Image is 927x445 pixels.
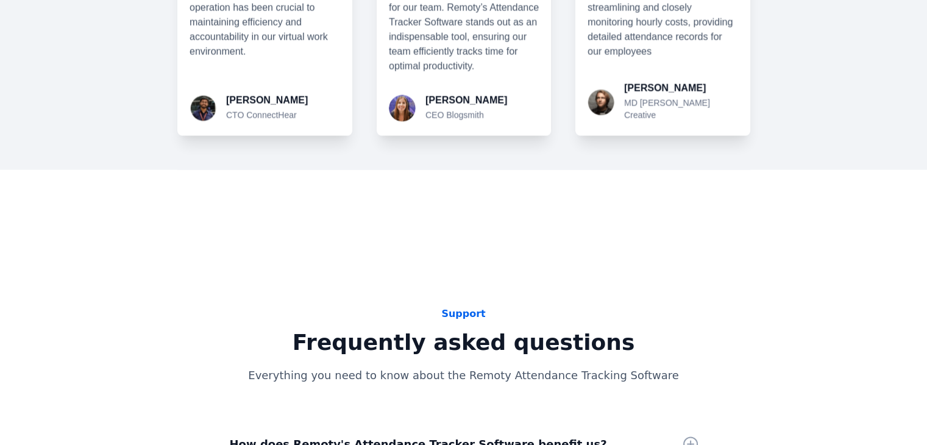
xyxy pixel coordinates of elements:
[230,367,698,383] div: Everything you need to know about the Remoty Attendance Tracking Software
[886,404,915,433] iframe: PLUG_LAUNCHER_SDK
[624,81,738,96] p: [PERSON_NAME]
[226,93,308,108] p: [PERSON_NAME]
[624,97,738,121] p: MD [PERSON_NAME] Creative
[230,329,698,357] h2: Frequently asked questions
[230,307,698,321] div: Support
[226,109,308,121] p: CTO ConnectHear
[425,93,506,108] p: [PERSON_NAME]
[425,109,506,121] p: CEO Blogsmith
